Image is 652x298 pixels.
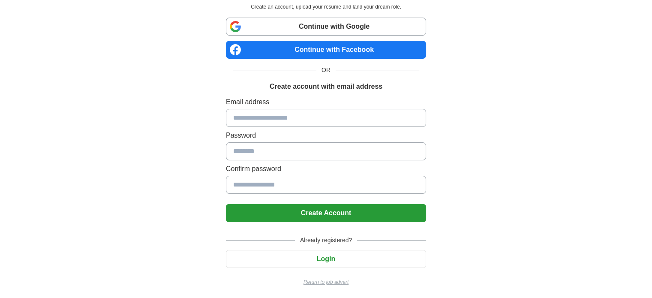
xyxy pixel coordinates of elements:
[226,278,426,286] a: Return to job advert
[316,66,336,75] span: OR
[226,18,426,36] a: Continue with Google
[226,250,426,268] button: Login
[226,164,426,174] label: Confirm password
[226,130,426,141] label: Password
[295,236,357,245] span: Already registered?
[270,81,382,92] h1: Create account with email address
[226,41,426,59] a: Continue with Facebook
[226,255,426,262] a: Login
[226,204,426,222] button: Create Account
[226,97,426,107] label: Email address
[228,3,424,11] p: Create an account, upload your resume and land your dream role.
